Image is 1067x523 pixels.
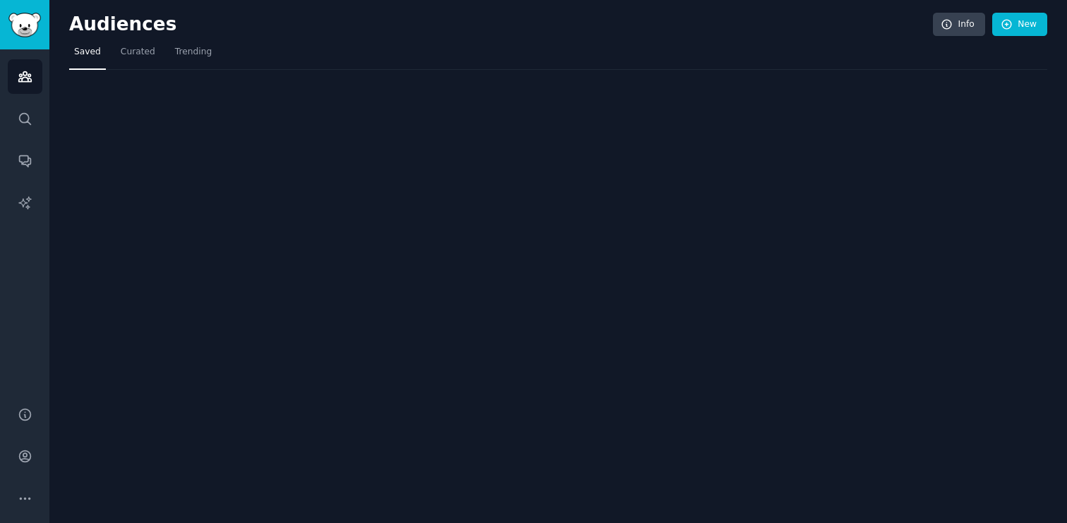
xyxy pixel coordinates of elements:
img: GummySearch logo [8,13,41,37]
span: Trending [175,46,212,59]
a: Trending [170,41,217,70]
h2: Audiences [69,13,933,36]
a: Info [933,13,985,37]
a: Curated [116,41,160,70]
a: Saved [69,41,106,70]
span: Saved [74,46,101,59]
a: New [992,13,1047,37]
span: Curated [121,46,155,59]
